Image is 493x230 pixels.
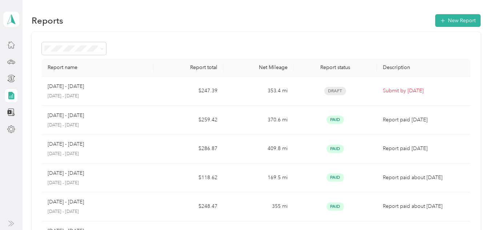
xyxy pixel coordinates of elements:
p: Report paid about [DATE] [383,174,464,182]
th: Description [377,58,470,77]
td: $247.39 [153,77,223,106]
td: $286.87 [153,134,223,164]
p: [DATE] - [DATE] [48,151,148,157]
td: $118.62 [153,164,223,193]
td: $248.47 [153,192,223,221]
span: Paid [326,145,344,153]
p: Report paid about [DATE] [383,202,464,210]
th: Report total [153,58,223,77]
span: Paid [326,173,344,182]
th: Report name [42,58,154,77]
td: 353.4 mi [223,77,293,106]
p: [DATE] - [DATE] [48,169,84,177]
span: Draft [324,87,346,95]
td: 370.6 mi [223,106,293,135]
iframe: Everlance-gr Chat Button Frame [452,189,493,230]
p: [DATE] - [DATE] [48,93,148,100]
p: [DATE] - [DATE] [48,82,84,90]
span: Paid [326,202,344,211]
td: 169.5 mi [223,164,293,193]
p: [DATE] - [DATE] [48,140,84,148]
td: 409.8 mi [223,134,293,164]
button: New Report [435,14,481,27]
p: [DATE] - [DATE] [48,209,148,215]
td: 355 mi [223,192,293,221]
p: [DATE] - [DATE] [48,112,84,120]
p: Report paid [DATE] [383,145,464,153]
p: Submit by [DATE] [383,87,464,95]
td: $259.42 [153,106,223,135]
p: [DATE] - [DATE] [48,122,148,129]
div: Report status [299,64,372,70]
p: Report paid [DATE] [383,116,464,124]
span: Paid [326,116,344,124]
h1: Reports [32,17,63,24]
p: [DATE] - [DATE] [48,198,84,206]
p: [DATE] - [DATE] [48,180,148,186]
th: Net Mileage [223,58,293,77]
